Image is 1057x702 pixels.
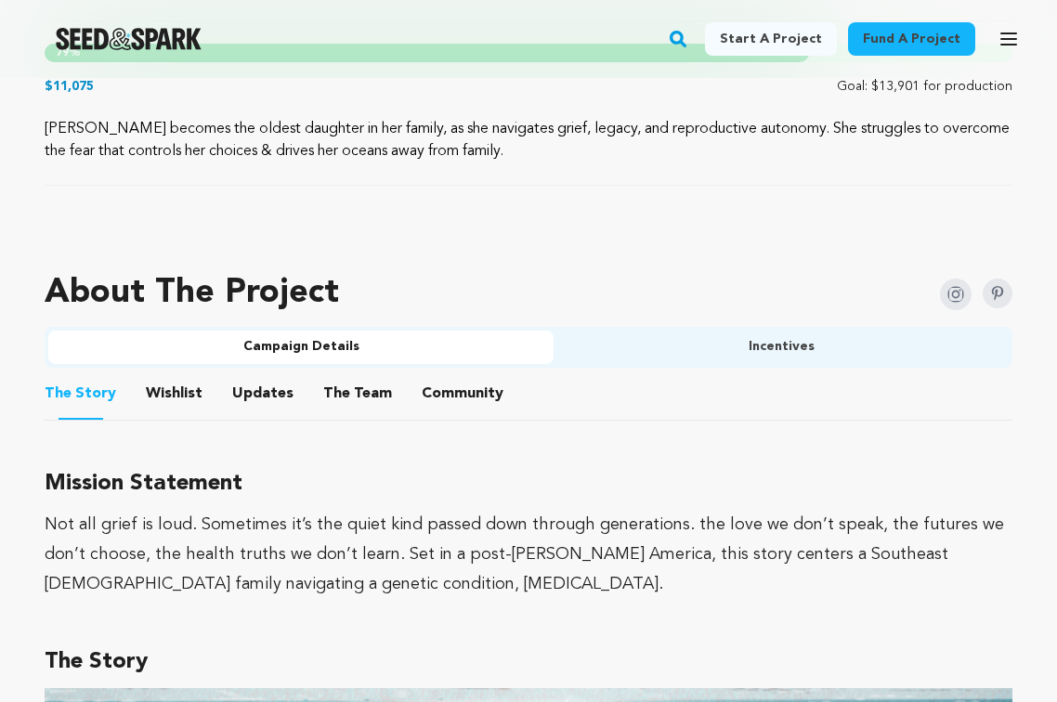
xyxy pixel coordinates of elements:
span: Story [45,383,116,405]
h3: The Story [45,643,1012,681]
img: Seed&Spark Instagram Icon [940,279,972,310]
div: Not all grief is loud. Sometimes it’s the quiet kind passed down through generations. the love we... [45,510,1012,599]
p: [PERSON_NAME] becomes the oldest daughter in her family, as she navigates grief, legacy, and repr... [45,118,1012,162]
p: $11,075 [45,77,94,96]
img: Seed&Spark Logo Dark Mode [56,28,202,50]
span: The [45,383,72,405]
span: Updates [232,383,294,405]
a: Fund a project [848,22,975,56]
p: Goal: $13,901 for production [837,77,1012,96]
a: Seed&Spark Homepage [56,28,202,50]
h1: About The Project [45,275,339,312]
a: Start a project [705,22,837,56]
span: The [323,383,350,405]
h3: Mission Statement [45,465,1012,502]
button: Campaign Details [48,331,554,364]
span: Community [422,383,503,405]
button: Incentives [554,331,1009,364]
span: Team [323,383,392,405]
img: Seed&Spark Pinterest Icon [983,279,1012,308]
span: Wishlist [146,383,202,405]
